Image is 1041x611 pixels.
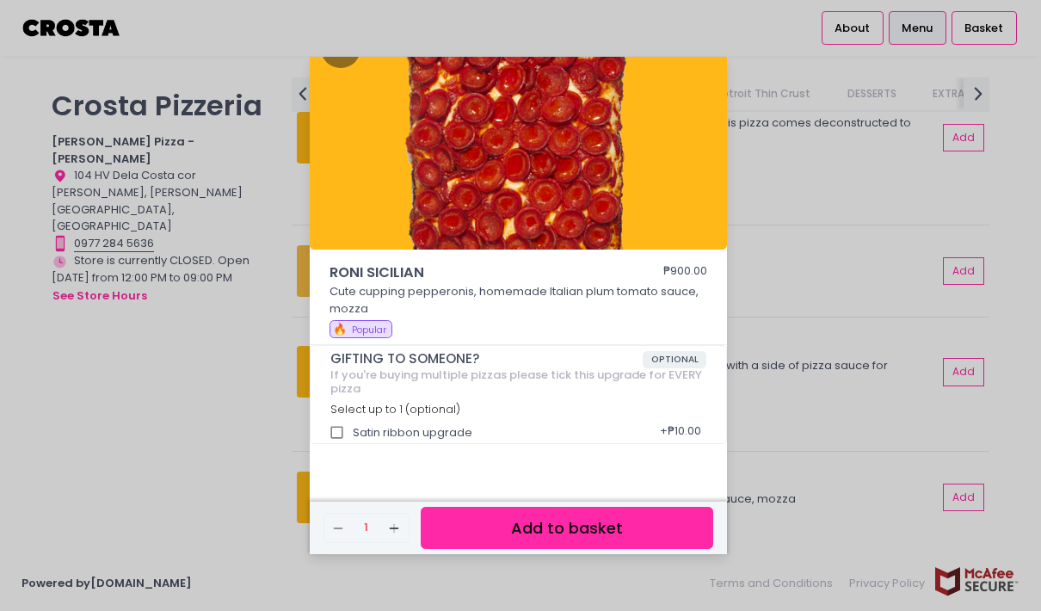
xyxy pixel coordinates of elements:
span: RONI SICILIAN [330,262,613,283]
span: OPTIONAL [643,351,707,368]
span: Select up to 1 (optional) [330,402,460,417]
div: ₱900.00 [663,262,707,283]
span: GIFTING TO SOMEONE? [330,351,643,367]
div: If you're buying multiple pizzas please tick this upgrade for EVERY pizza [330,368,707,395]
button: Add to basket [421,507,713,549]
div: + ₱10.00 [654,417,706,449]
span: 🔥 [333,321,347,337]
img: RONI SICILIAN [310,16,727,250]
p: Cute cupping pepperonis, homemade Italian plum tomato sauce, mozza [330,283,708,317]
span: Popular [352,324,386,336]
